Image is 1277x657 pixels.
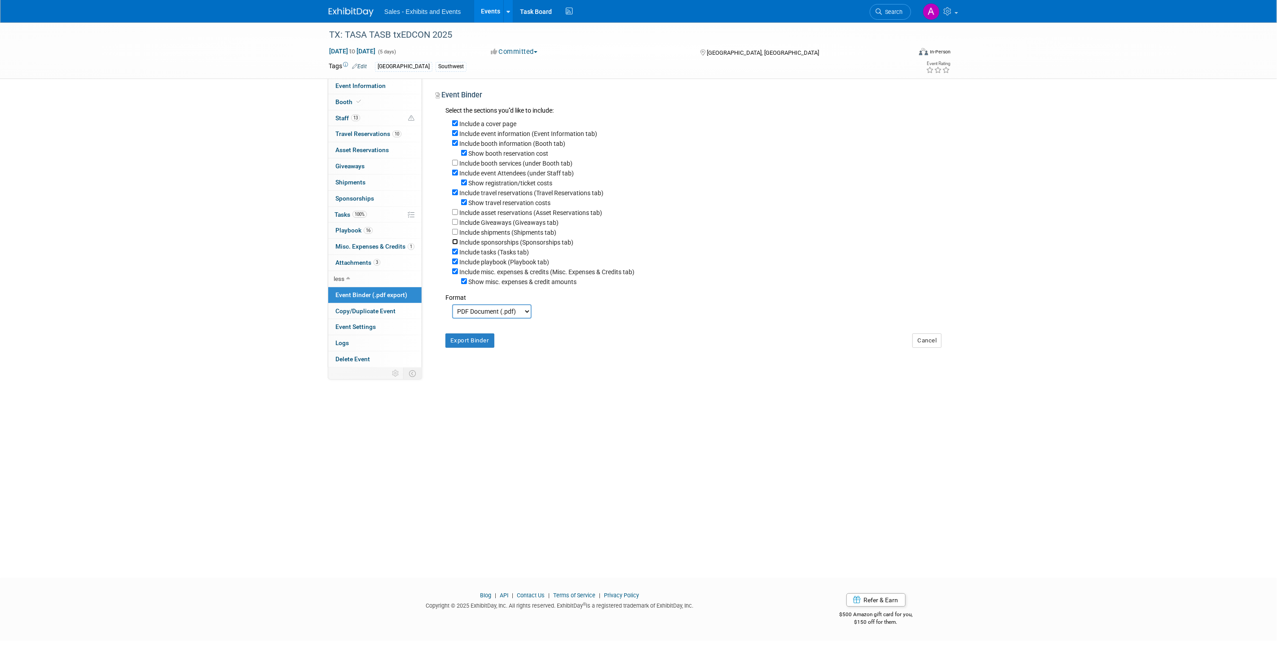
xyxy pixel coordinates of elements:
span: 1 [408,243,414,250]
label: Include misc. expenses & credits (Misc. Expenses & Credits tab) [459,268,634,276]
span: Search [882,9,903,15]
span: Giveaways [335,162,365,170]
a: Delete Event [328,351,422,367]
a: Playbook16 [328,223,422,238]
a: Contact Us [517,592,545,599]
button: Committed [488,47,541,57]
div: In-Person [929,48,951,55]
span: | [493,592,498,599]
span: Booth [335,98,363,105]
span: to [348,48,357,55]
label: Show travel reservation costs [468,199,550,206]
div: $500 Amazon gift card for you, [804,605,949,626]
span: Sponsorships [335,195,374,202]
a: Event Information [328,78,422,94]
a: Terms of Service [553,592,595,599]
td: Tags [329,61,367,72]
sup: ® [583,602,586,607]
span: | [597,592,603,599]
a: Refer & Earn [846,593,906,607]
button: Cancel [912,333,942,348]
div: Event Format [858,47,951,60]
span: 13 [351,114,360,121]
div: $150 off for them. [804,618,949,626]
a: API [500,592,508,599]
a: Asset Reservations [328,142,422,158]
label: Include sponsorships (Sponsorships tab) [459,239,573,246]
label: Include playbook (Playbook tab) [459,258,549,266]
div: Event Binder [436,90,942,103]
label: Show misc. expenses & credit amounts [468,278,577,285]
span: 3 [374,259,380,266]
label: Include event information (Event Information tab) [459,130,597,137]
span: Tasks [335,211,367,218]
span: Logs [335,339,349,346]
a: Privacy Policy [604,592,639,599]
a: Giveaways [328,158,422,174]
span: Sales - Exhibits and Events [384,8,461,15]
button: Export Binder [445,333,494,348]
a: Logs [328,335,422,351]
span: Event Information [335,82,386,89]
span: [DATE] [DATE] [329,47,376,55]
img: ExhibitDay [329,8,374,17]
a: Tasks100% [328,207,422,223]
img: Format-Inperson.png [919,48,928,55]
a: Staff13 [328,110,422,126]
span: 10 [392,131,401,137]
a: Blog [480,592,491,599]
a: less [328,271,422,287]
img: Albert Martinez [923,3,940,20]
span: Event Binder (.pdf export) [335,291,407,298]
i: Booth reservation complete [357,99,361,104]
span: 16 [364,227,373,234]
label: Include asset reservations (Asset Reservations tab) [459,209,602,216]
label: Include a cover page [459,120,516,127]
a: Search [870,4,911,20]
label: Show registration/ticket costs [468,180,552,187]
td: Personalize Event Tab Strip [388,368,404,379]
div: Select the sections you''d like to include: [445,106,942,116]
span: Potential Scheduling Conflict -- at least one attendee is tagged in another overlapping event. [408,114,414,123]
a: Event Binder (.pdf export) [328,287,422,303]
span: Playbook [335,227,373,234]
span: (5 days) [377,49,396,55]
a: Sponsorships [328,191,422,206]
label: Include booth information (Booth tab) [459,140,565,147]
span: Copy/Duplicate Event [335,307,396,315]
span: | [546,592,552,599]
span: [GEOGRAPHIC_DATA], [GEOGRAPHIC_DATA] [707,49,819,56]
span: Delete Event [335,355,370,363]
a: Shipments [328,175,422,190]
span: 100% [352,211,367,218]
a: Misc. Expenses & Credits1 [328,239,422,254]
a: Travel Reservations10 [328,126,422,142]
a: Edit [352,63,367,70]
span: Travel Reservations [335,130,401,137]
span: Misc. Expenses & Credits [335,243,414,250]
label: Include Giveaways (Giveaways tab) [459,219,559,226]
span: less [334,275,344,282]
label: Include travel reservations (Travel Reservations tab) [459,189,603,197]
a: Booth [328,94,422,110]
div: Format [445,286,942,302]
span: Attachments [335,259,380,266]
label: Include tasks (Tasks tab) [459,249,529,256]
label: Show booth reservation cost [468,150,548,157]
td: Toggle Event Tabs [404,368,422,379]
div: Copyright © 2025 ExhibitDay, Inc. All rights reserved. ExhibitDay is a registered trademark of Ex... [329,600,790,610]
span: Staff [335,114,360,122]
span: Event Settings [335,323,376,330]
div: [GEOGRAPHIC_DATA] [375,62,432,71]
div: Event Rating [926,61,950,66]
div: TX: TASA TASB txEDCON 2025 [326,27,898,43]
label: Include event Attendees (under Staff tab) [459,170,574,177]
span: | [510,592,515,599]
label: Include shipments (Shipments tab) [459,229,556,236]
span: Asset Reservations [335,146,389,153]
a: Attachments3 [328,255,422,271]
span: Shipments [335,179,365,186]
a: Event Settings [328,319,422,335]
div: Southwest [436,62,467,71]
a: Copy/Duplicate Event [328,303,422,319]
